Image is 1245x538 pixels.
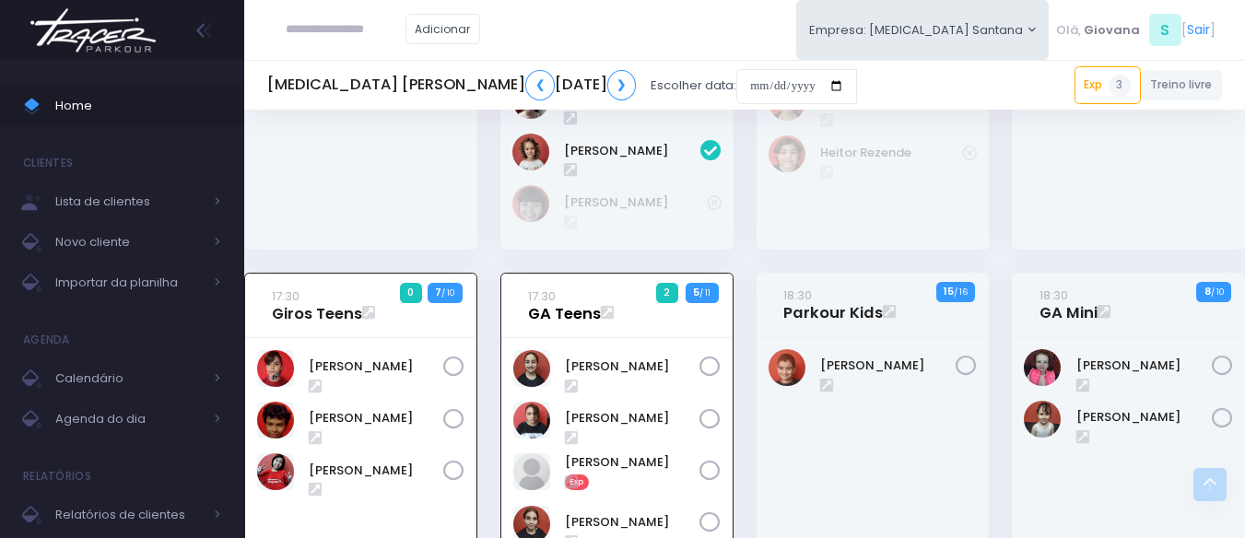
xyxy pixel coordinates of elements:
span: S [1149,14,1181,46]
span: 2 [656,283,678,303]
small: / 11 [699,287,711,298]
a: Treino livre [1141,70,1223,100]
a: [PERSON_NAME] [565,409,699,427]
h4: Relatórios [23,458,91,495]
a: ❯ [607,70,637,100]
strong: 7 [435,285,441,299]
a: [PERSON_NAME] [565,513,699,532]
img: Heitor Rezende Chemin [769,135,805,172]
strong: 5 [693,285,699,299]
span: Agenda do dia [55,407,203,431]
span: Novo cliente [55,230,203,254]
img: Izzie de Souza Santiago Pinheiro [1024,401,1061,438]
small: / 10 [441,287,454,298]
img: João Pedro Oliveira de Meneses [257,402,294,439]
img: Alice de Sousa Rodrigues Ferreira [513,350,550,387]
a: [PERSON_NAME] [309,409,443,427]
span: Giovana [1084,21,1140,40]
a: [PERSON_NAME] [564,142,700,160]
img: Lorena mie sato ayres [257,453,294,490]
img: Nina Diniz Scatena Alves [512,134,549,170]
small: 17:30 [528,287,556,305]
small: 18:30 [1039,287,1068,304]
a: [PERSON_NAME] [309,462,443,480]
img: Ana Clara Martins Silva [513,402,550,439]
a: 17:30Giros Teens [272,287,362,323]
strong: 15 [944,284,954,298]
span: Home [55,94,221,118]
img: Douglas Sell Sanchez [769,349,805,386]
small: / 16 [954,287,968,298]
a: [PERSON_NAME] [564,193,707,212]
span: 0 [400,283,422,303]
a: Heitor Rezende [820,144,963,162]
h4: Clientes [23,145,73,181]
img: Nicole Pio [513,453,550,490]
a: [PERSON_NAME] [1076,357,1213,375]
h4: Agenda [23,322,70,358]
span: Relatórios de clientes [55,503,203,527]
span: Lista de clientes [55,190,203,214]
a: [PERSON_NAME] [820,357,957,375]
a: Adicionar [405,14,481,44]
img: Bianca Yoshida Nagatani [512,185,549,222]
small: 18:30 [783,287,812,304]
div: Escolher data: [267,64,857,107]
a: [PERSON_NAME] [565,357,699,376]
div: [ ] [1049,9,1222,51]
h5: [MEDICAL_DATA] [PERSON_NAME] [DATE] [267,70,636,100]
span: Importar da planilha [55,271,203,295]
a: Sair [1187,20,1210,40]
a: [PERSON_NAME] [1076,408,1213,427]
a: ❮ [525,70,555,100]
img: Giovanna Rodrigues Gialluize [1024,349,1061,386]
a: Exp3 [1075,66,1141,103]
small: / 10 [1211,287,1224,298]
a: [PERSON_NAME] [309,357,443,376]
strong: 8 [1204,284,1211,298]
img: Frederico Piai Giovaninni [257,350,294,387]
span: Olá, [1056,21,1081,40]
a: 17:30GA Teens [528,287,601,323]
a: [PERSON_NAME] [565,453,699,472]
small: 17:30 [272,287,300,305]
span: 3 [1109,75,1131,97]
a: 18:30Parkour Kids [783,286,883,322]
a: 18:30GA Mini [1039,286,1098,322]
span: Calendário [55,367,203,391]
